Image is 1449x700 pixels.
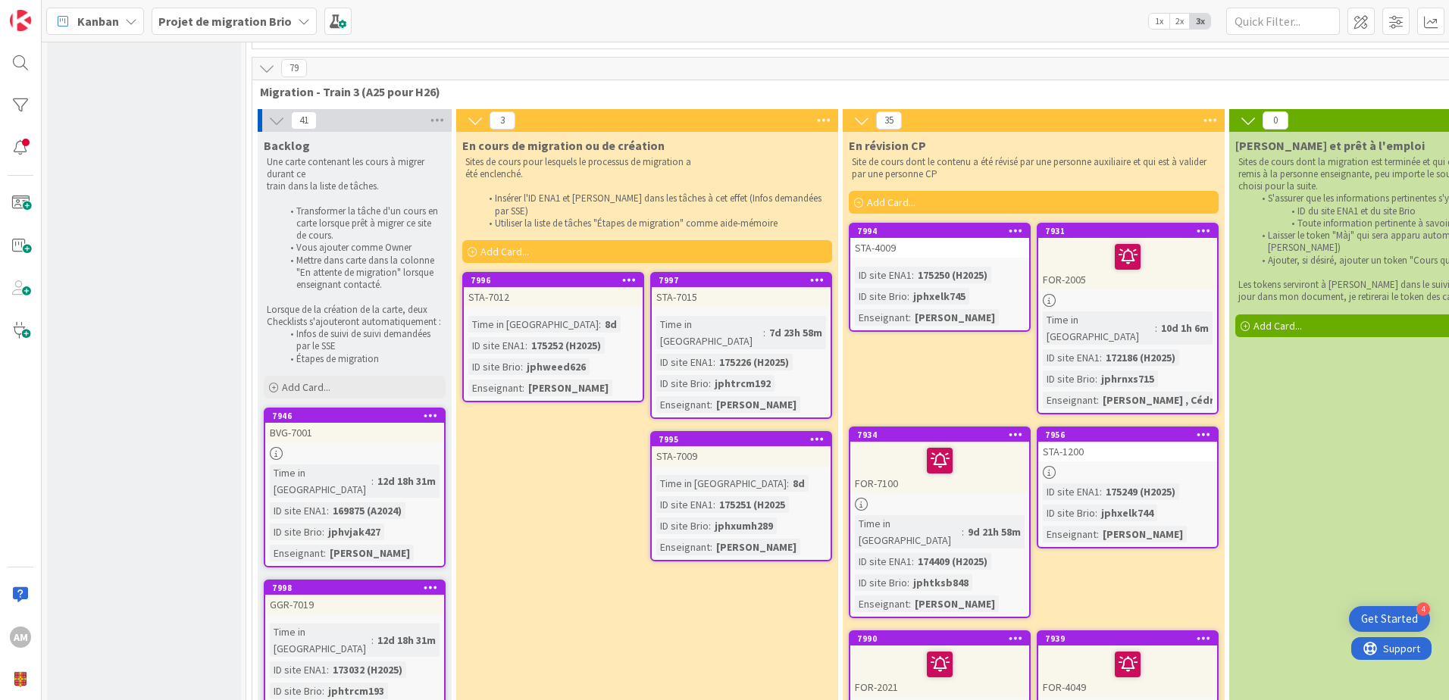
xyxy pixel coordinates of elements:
[1043,526,1097,542] div: Enseignant
[1038,428,1217,442] div: 7956
[1361,611,1418,627] div: Get Started
[656,517,709,534] div: ID site Brio
[265,581,444,595] div: 7998
[656,475,787,492] div: Time in [GEOGRAPHIC_DATA]
[712,539,800,555] div: [PERSON_NAME]
[710,539,712,555] span: :
[264,408,446,567] a: 7946BVG-7001Time in [GEOGRAPHIC_DATA]:12d 18h 31mID site ENA1:169875 (A2024)ID site Brio:jphvjak4...
[10,627,31,648] div: AM
[1038,632,1217,645] div: 7939
[329,502,405,519] div: 169875 (A2024)
[911,309,999,326] div: [PERSON_NAME]
[852,156,1216,181] p: Site de cours dont le contenu a été révisé par une personne auxiliaire et qui est à valider par u...
[914,267,991,283] div: 175250 (H2025)
[850,632,1029,697] div: 7990FOR-2021
[374,473,440,489] div: 12d 18h 31m
[1157,320,1213,336] div: 10d 1h 6m
[267,304,443,329] p: Lorsque de la création de la carte, deux Checklists s'ajouteront automatiquement :
[324,683,388,699] div: jphtrcm193
[909,595,911,612] span: :
[468,380,522,396] div: Enseignant
[282,328,443,353] li: Infos de suivi de suivi demandées par le SSE
[656,496,713,513] div: ID site ENA1
[855,309,909,326] div: Enseignant
[322,523,324,540] span: :
[857,226,1029,236] div: 7994
[326,545,414,561] div: [PERSON_NAME]
[1095,370,1097,387] span: :
[650,272,832,419] a: 7997STA-7015Time in [GEOGRAPHIC_DATA]:7d 23h 58mID site ENA1:175226 (H2025)ID site Brio:jphtrcm19...
[468,358,521,375] div: ID site Brio
[1100,483,1102,500] span: :
[527,337,605,354] div: 175252 (H2025)
[1097,505,1157,521] div: jphxelk744
[912,267,914,283] span: :
[270,464,371,498] div: Time in [GEOGRAPHIC_DATA]
[462,138,665,153] span: En cours de migration ou de création
[1226,8,1340,35] input: Quick Filter...
[1235,138,1425,153] span: Livré et prêt à l'emploi
[267,156,443,181] p: Une carte contenant les cours à migrer durant ce
[712,396,800,413] div: [PERSON_NAME]
[1045,430,1217,440] div: 7956
[709,375,711,392] span: :
[601,316,621,333] div: 8d
[10,10,31,31] img: Visit kanbanzone.com
[715,354,793,370] div: 175226 (H2025)
[1102,349,1179,366] div: 172186 (H2025)
[907,288,909,305] span: :
[291,111,317,130] span: 41
[465,156,829,168] p: Sites de cours pour lesquels le processus de migration a
[656,539,710,555] div: Enseignant
[480,192,830,217] li: Insérer l'ID ENA1 et [PERSON_NAME] dans les tâches à cet effet (Infos demandées par SSE)
[468,316,599,333] div: Time in [GEOGRAPHIC_DATA]
[282,353,443,365] li: Étapes de migration
[1190,14,1210,29] span: 3x
[270,545,324,561] div: Enseignant
[713,496,715,513] span: :
[711,375,775,392] div: jphtrcm192
[327,661,329,678] span: :
[158,14,292,29] b: Projet de migration Brio
[850,428,1029,442] div: 7934
[524,380,612,396] div: [PERSON_NAME]
[272,583,444,593] div: 7998
[490,111,515,130] span: 3
[1037,427,1219,548] a: 7956STA-1200ID site ENA1:175249 (H2025)ID site Brio:jphxelk744Enseignant:[PERSON_NAME]
[599,316,601,333] span: :
[1045,226,1217,236] div: 7931
[652,273,831,287] div: 7997
[1038,632,1217,697] div: 7939FOR-4049
[1263,111,1288,130] span: 0
[849,138,926,153] span: En révision CP
[789,475,809,492] div: 8d
[909,574,972,591] div: jphtksb848
[867,195,915,209] span: Add Card...
[656,375,709,392] div: ID site Brio
[857,633,1029,644] div: 7990
[1043,311,1155,345] div: Time in [GEOGRAPHIC_DATA]
[324,545,326,561] span: :
[850,238,1029,258] div: STA-4009
[265,423,444,442] div: BVG-7001
[270,683,322,699] div: ID site Brio
[1045,633,1217,644] div: 7939
[1038,224,1217,238] div: 7931
[282,242,443,254] li: Vous ajouter comme Owner
[849,427,1031,618] a: 7934FOR-7100Time in [GEOGRAPHIC_DATA]:9d 21h 58mID site ENA1:174409 (H2025)ID site Brio:jphtksb84...
[652,287,831,307] div: STA-7015
[850,428,1029,493] div: 7934FOR-7100
[855,267,912,283] div: ID site ENA1
[523,358,590,375] div: jphweed626
[282,205,443,242] li: Transformer la tâche d'un cours en carte lorsque prêt à migrer ce site de cours.
[911,595,999,612] div: [PERSON_NAME]
[329,661,406,678] div: 173032 (H2025)
[464,273,643,307] div: 7996STA-7012
[652,433,831,466] div: 7995STA-7009
[912,553,914,570] span: :
[964,523,1025,540] div: 9d 21h 58m
[371,473,374,489] span: :
[855,288,907,305] div: ID site Brio
[850,632,1029,645] div: 7990
[907,574,909,591] span: :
